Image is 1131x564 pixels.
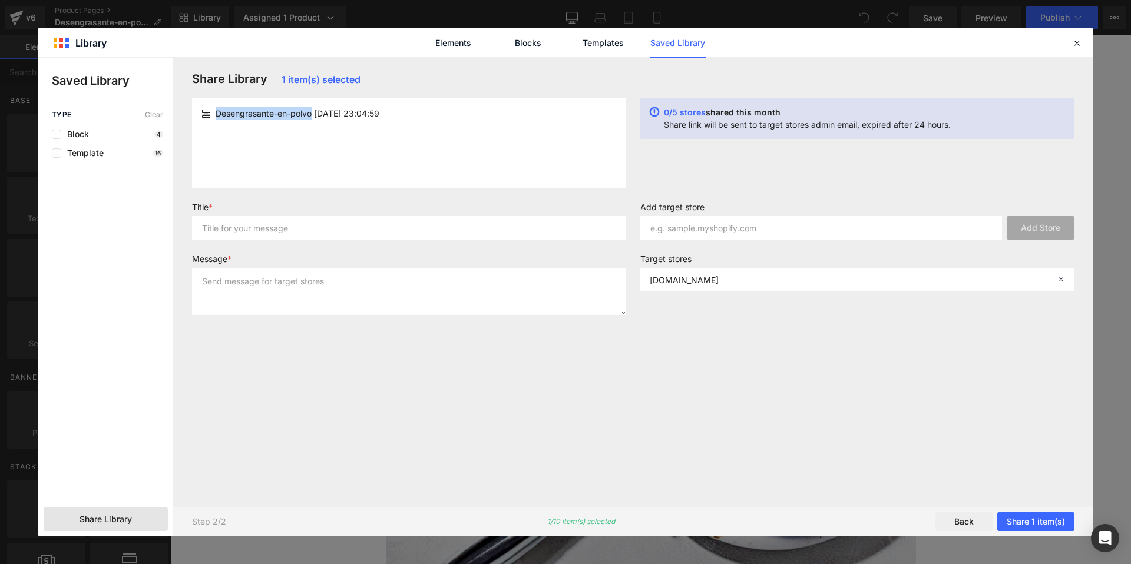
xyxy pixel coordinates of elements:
[997,512,1074,531] button: Share 1 item(s)
[192,216,626,240] input: Title for your message
[192,72,626,86] h3: Share Library
[145,111,163,119] span: Clear
[61,148,104,158] span: Template
[1091,524,1119,552] div: Open Intercom Messenger
[500,28,556,58] a: Blocks
[650,275,719,285] p: [DOMAIN_NAME]
[282,74,361,85] span: 1 item(s) selected
[664,107,706,117] span: 0/5 stores
[154,131,163,138] p: 4
[650,28,706,58] a: Saved Library
[153,150,163,157] p: 16
[575,28,631,58] a: Templates
[640,254,1074,268] label: Target stores
[1007,216,1074,240] button: Add Store
[706,107,781,117] span: shared this month
[61,130,89,139] span: Block
[547,517,615,526] p: 1/10 item(s) selected
[216,107,379,120] span: Desengrasante-en-polvo [DATE] 23:04:59
[192,202,626,216] label: Title
[80,513,132,525] span: Share Library
[935,512,993,531] button: Back
[640,216,1002,240] input: e.g. sample.myshopify.com
[192,516,226,526] p: Step 2/2
[425,28,481,58] a: Elements
[664,120,951,130] p: Share link will be sent to target stores admin email, expired after 24 hours.
[192,254,626,268] label: Message
[640,202,1074,216] label: Add target store
[52,111,72,119] span: Type
[52,72,173,89] p: Saved Library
